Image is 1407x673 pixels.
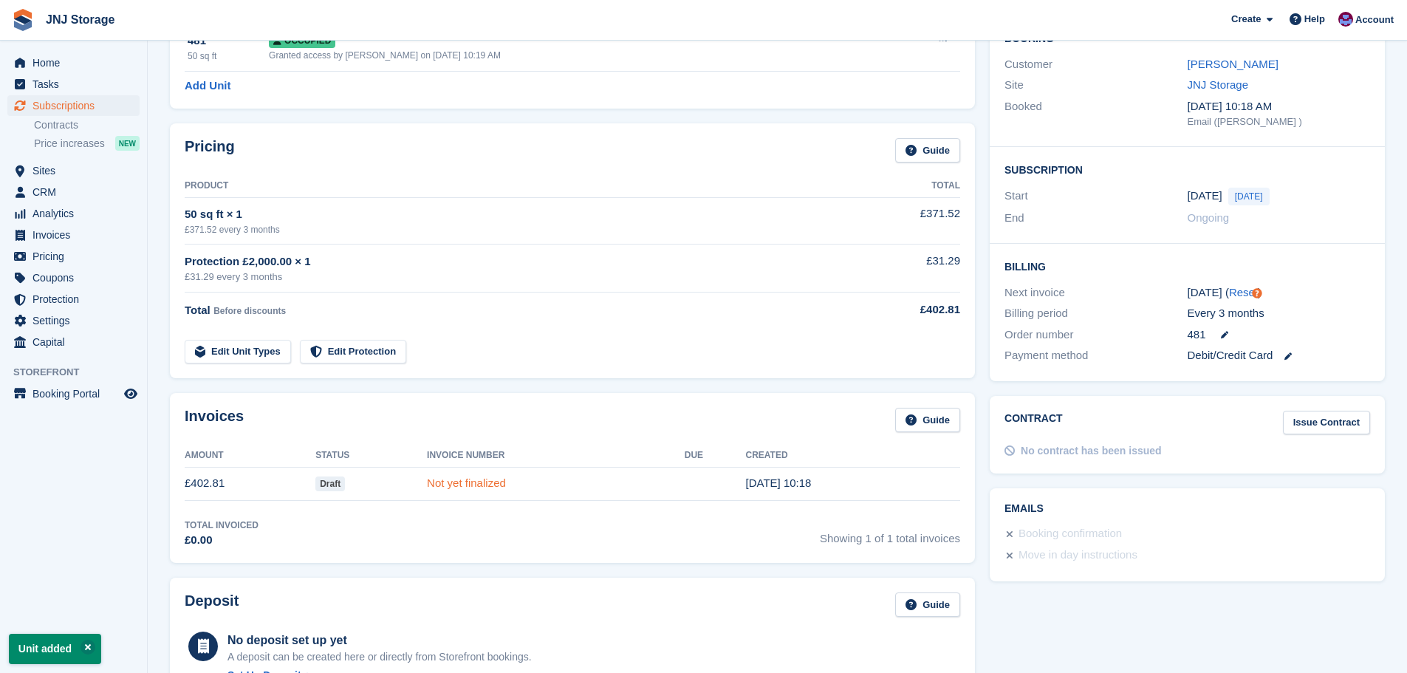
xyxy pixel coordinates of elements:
[122,385,140,403] a: Preview store
[7,182,140,202] a: menu
[315,476,345,491] span: Draft
[1004,503,1370,515] h2: Emails
[1004,77,1187,94] div: Site
[315,444,427,468] th: Status
[188,49,269,63] div: 50 sq ft
[32,52,121,73] span: Home
[188,33,269,49] div: 481
[185,467,315,500] td: £402.81
[1004,327,1187,344] div: Order number
[895,592,960,617] a: Guide
[7,310,140,331] a: menu
[1229,286,1258,298] a: Reset
[7,160,140,181] a: menu
[40,7,120,32] a: JNJ Storage
[685,444,746,468] th: Due
[213,306,286,316] span: Before discounts
[7,52,140,73] a: menu
[1188,327,1206,344] span: 481
[185,592,239,617] h2: Deposit
[1004,188,1187,205] div: Start
[1338,12,1353,27] img: Jonathan Scrase
[1188,347,1370,364] div: Debit/Credit Card
[1188,78,1249,91] a: JNJ Storage
[269,33,335,48] span: Occupied
[841,174,960,198] th: Total
[1188,211,1230,224] span: Ongoing
[185,253,841,270] div: Protection £2,000.00 × 1
[185,78,230,95] a: Add Unit
[820,519,960,549] span: Showing 1 of 1 total invoices
[185,138,235,163] h2: Pricing
[185,304,210,316] span: Total
[1188,58,1278,70] a: [PERSON_NAME]
[13,365,147,380] span: Storefront
[7,267,140,288] a: menu
[7,95,140,116] a: menu
[185,408,244,432] h2: Invoices
[227,632,532,649] div: No deposit set up yet
[1004,347,1187,364] div: Payment method
[12,9,34,31] img: stora-icon-8386f47178a22dfd0bd8f6a31ec36ba5ce8667c1dd55bd0f319d3a0aa187defe.svg
[1004,284,1187,301] div: Next invoice
[1004,259,1370,273] h2: Billing
[1019,525,1122,543] div: Booking confirmation
[7,246,140,267] a: menu
[1004,411,1063,435] h2: Contract
[32,74,121,95] span: Tasks
[185,340,291,364] a: Edit Unit Types
[227,649,532,665] p: A deposit can be created here or directly from Storefront bookings.
[1283,411,1370,435] a: Issue Contract
[7,383,140,404] a: menu
[32,383,121,404] span: Booking Portal
[7,332,140,352] a: menu
[841,301,960,318] div: £402.81
[1231,12,1261,27] span: Create
[9,634,101,664] p: Unit added
[32,203,121,224] span: Analytics
[895,138,960,163] a: Guide
[1021,443,1162,459] div: No contract has been issued
[1004,98,1187,129] div: Booked
[115,136,140,151] div: NEW
[34,118,140,132] a: Contracts
[32,332,121,352] span: Capital
[300,340,406,364] a: Edit Protection
[185,174,841,198] th: Product
[185,206,841,223] div: 50 sq ft × 1
[7,203,140,224] a: menu
[427,444,685,468] th: Invoice Number
[32,267,121,288] span: Coupons
[32,182,121,202] span: CRM
[32,246,121,267] span: Pricing
[1019,547,1137,564] div: Move in day instructions
[34,137,105,151] span: Price increases
[7,74,140,95] a: menu
[1004,56,1187,73] div: Customer
[185,223,841,236] div: £371.52 every 3 months
[185,444,315,468] th: Amount
[32,160,121,181] span: Sites
[32,95,121,116] span: Subscriptions
[895,408,960,432] a: Guide
[7,225,140,245] a: menu
[427,476,506,489] a: Not yet finalized
[32,310,121,331] span: Settings
[841,197,960,244] td: £371.52
[745,444,959,468] th: Created
[1188,305,1370,322] div: Every 3 months
[745,476,811,489] time: 2025-10-03 09:18:57 UTC
[34,135,140,151] a: Price increases NEW
[1188,115,1370,129] div: Email ([PERSON_NAME] )
[1188,188,1222,205] time: 2025-10-03 00:00:00 UTC
[1228,188,1270,205] span: [DATE]
[1004,210,1187,227] div: End
[32,289,121,310] span: Protection
[841,245,960,293] td: £31.29
[32,225,121,245] span: Invoices
[1004,162,1370,177] h2: Subscription
[269,49,879,62] div: Granted access by [PERSON_NAME] on [DATE] 10:19 AM
[1188,284,1370,301] div: [DATE] ( )
[185,519,259,532] div: Total Invoiced
[185,532,259,549] div: £0.00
